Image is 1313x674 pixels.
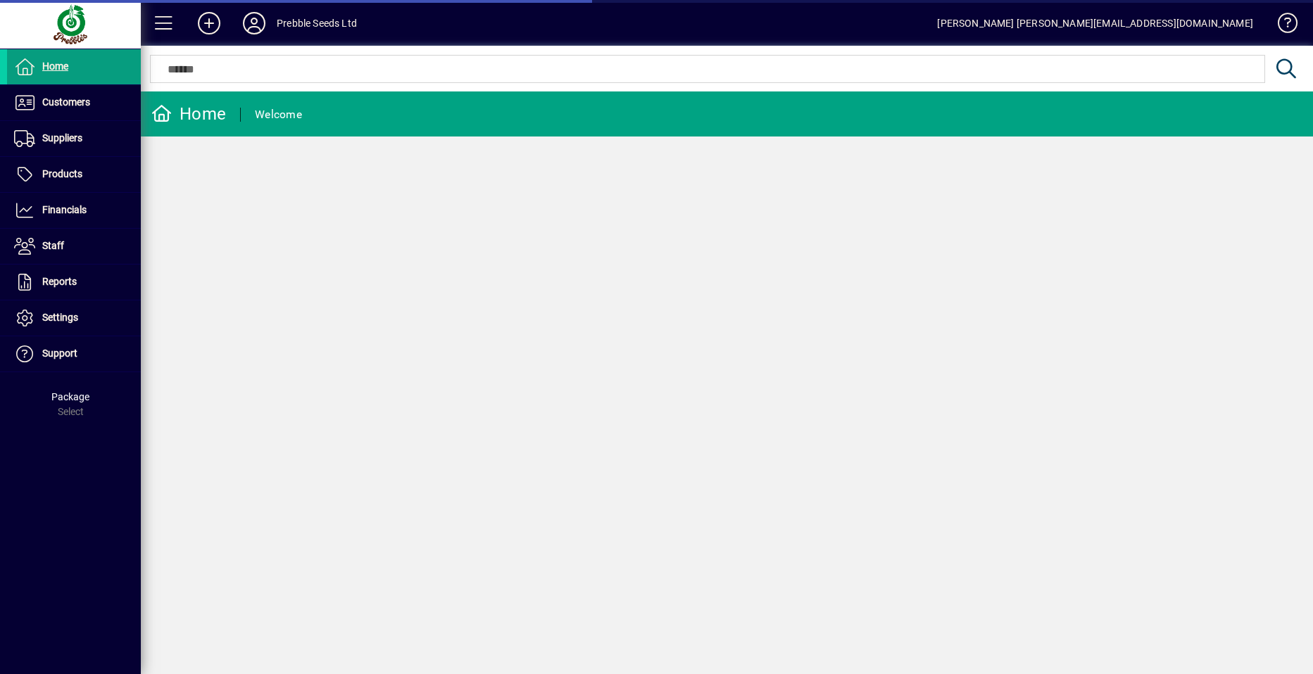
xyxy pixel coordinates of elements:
span: Staff [42,240,64,251]
div: Home [151,103,226,125]
a: Settings [7,300,141,336]
span: Suppliers [42,132,82,144]
span: Support [42,348,77,359]
span: Products [42,168,82,179]
a: Reports [7,265,141,300]
span: Customers [42,96,90,108]
a: Financials [7,193,141,228]
a: Products [7,157,141,192]
div: Prebble Seeds Ltd [277,12,357,34]
a: Suppliers [7,121,141,156]
button: Add [187,11,232,36]
a: Staff [7,229,141,264]
span: Reports [42,276,77,287]
span: Package [51,391,89,402]
span: Settings [42,312,78,323]
a: Customers [7,85,141,120]
span: Home [42,61,68,72]
button: Profile [232,11,277,36]
div: [PERSON_NAME] [PERSON_NAME][EMAIL_ADDRESS][DOMAIN_NAME] [937,12,1253,34]
a: Support [7,336,141,371]
span: Financials [42,204,87,215]
div: Welcome [255,103,302,126]
a: Knowledge Base [1267,3,1295,49]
